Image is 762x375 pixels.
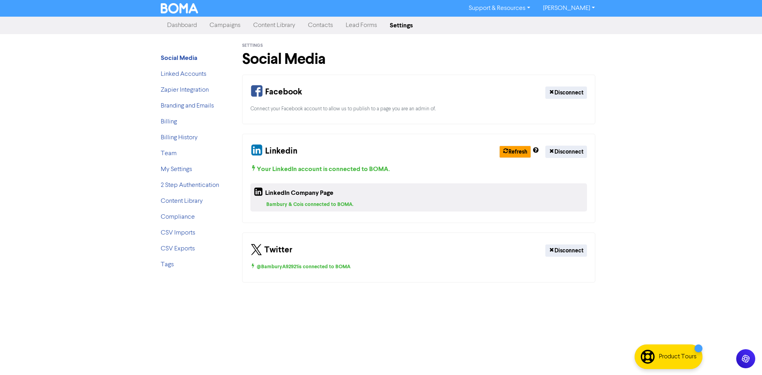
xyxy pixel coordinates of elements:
[250,142,297,161] div: Linkedin
[161,182,219,188] a: 2 Step Authentication
[250,241,292,260] div: Twitter
[250,263,350,270] span: @BamburyA92921 is connected to BOMA
[161,17,203,33] a: Dashboard
[161,87,209,93] a: Zapier Integration
[499,146,531,158] button: Refresh
[242,233,595,282] div: Your Twitter Connection
[161,119,177,125] a: Billing
[242,50,595,68] h1: Social Media
[462,2,537,15] a: Support & Resources
[383,17,419,33] a: Settings
[161,103,214,109] a: Branding and Emails
[662,289,762,375] iframe: Chat Widget
[247,17,302,33] a: Content Library
[161,214,195,220] a: Compliance
[250,164,587,174] div: Your LinkedIn account is connected to BOMA .
[266,201,584,208] div: Bambury & Co is connected to BOMA.
[545,244,587,257] button: Disconnect
[161,135,198,141] a: Billing History
[339,17,383,33] a: Lead Forms
[161,246,195,252] a: CSV Exports
[254,187,333,201] div: LinkedIn Company Page
[161,262,174,268] a: Tags
[161,3,198,13] img: BOMA Logo
[250,83,302,102] div: Facebook
[302,17,339,33] a: Contacts
[242,75,595,124] div: Your Facebook Connection
[161,54,197,62] strong: Social Media
[242,43,263,48] span: Settings
[161,150,177,157] a: Team
[203,17,247,33] a: Campaigns
[537,2,601,15] a: [PERSON_NAME]
[161,71,206,77] a: Linked Accounts
[161,166,192,173] a: My Settings
[545,87,587,99] button: Disconnect
[545,146,587,158] button: Disconnect
[161,55,197,62] a: Social Media
[161,198,203,204] a: Content Library
[250,105,587,113] div: Connect your Facebook account to allow us to publish to a page you are an admin of.
[161,230,195,236] a: CSV Imports
[242,134,595,223] div: Your Linkedin and Company Page Connection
